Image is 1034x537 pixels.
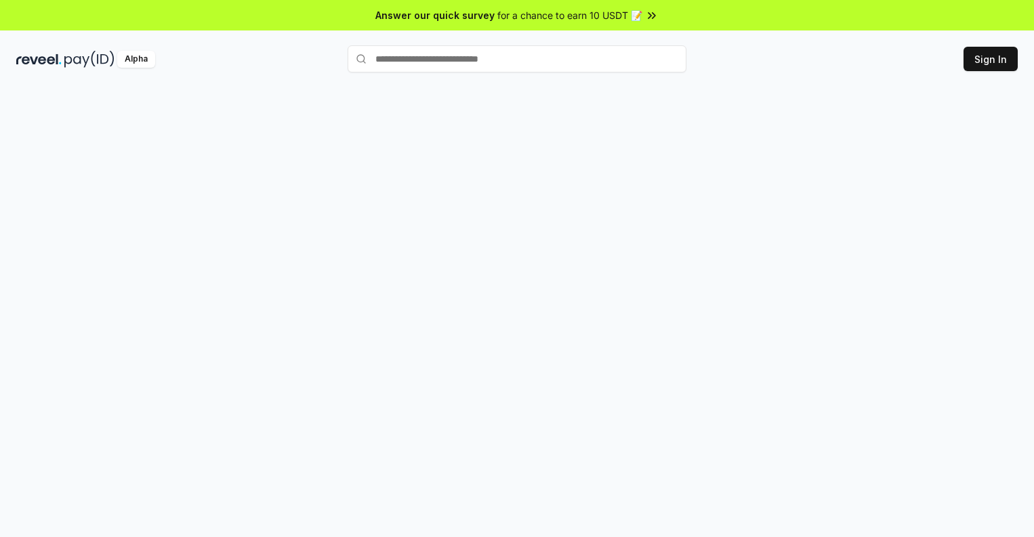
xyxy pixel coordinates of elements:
[497,8,642,22] span: for a chance to earn 10 USDT 📝
[964,47,1018,71] button: Sign In
[64,51,115,68] img: pay_id
[117,51,155,68] div: Alpha
[375,8,495,22] span: Answer our quick survey
[16,51,62,68] img: reveel_dark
